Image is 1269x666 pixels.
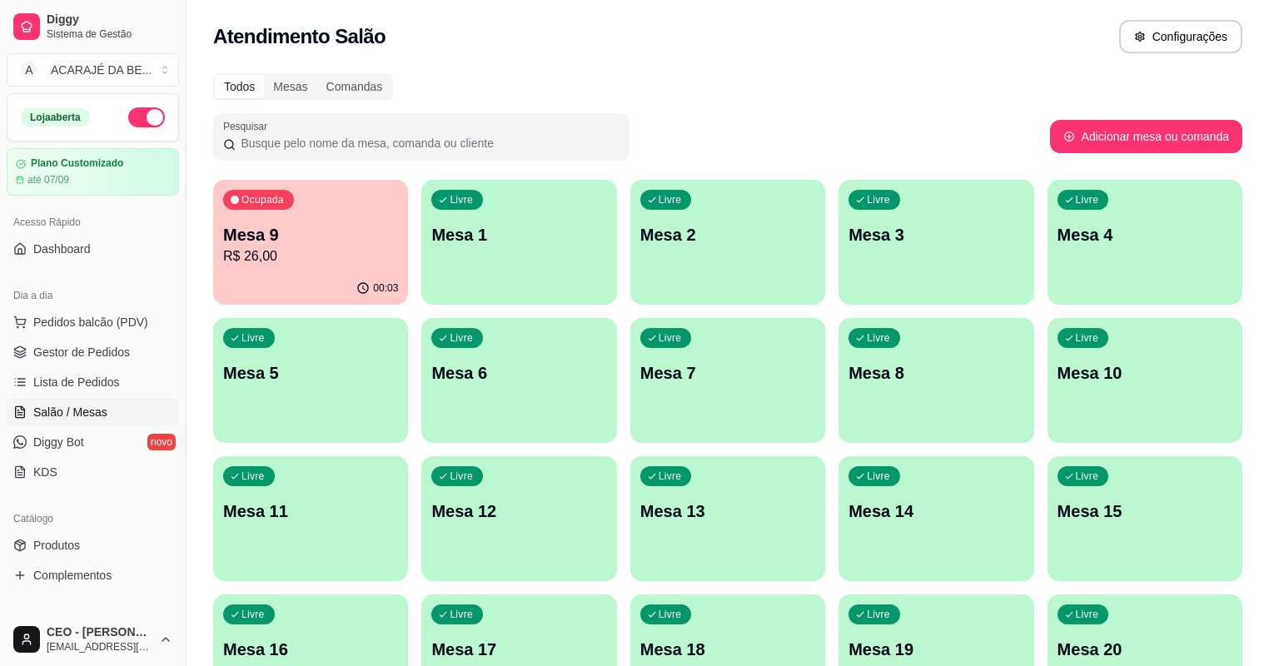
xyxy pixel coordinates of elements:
[1050,120,1242,153] button: Adicionar mesa ou comanda
[7,282,179,309] div: Dia a dia
[867,331,890,345] p: Livre
[47,640,152,654] span: [EMAIL_ADDRESS][DOMAIN_NAME]
[223,119,273,133] label: Pesquisar
[223,499,398,523] p: Mesa 11
[1048,318,1242,443] button: LivreMesa 10
[7,148,179,196] a: Plano Customizadoaté 07/09
[241,193,284,206] p: Ocupada
[215,75,264,98] div: Todos
[421,456,616,581] button: LivreMesa 12
[450,608,473,621] p: Livre
[213,318,408,443] button: LivreMesa 5
[7,505,179,532] div: Catálogo
[431,638,606,661] p: Mesa 17
[236,135,620,152] input: Pesquisar
[659,331,682,345] p: Livre
[264,75,316,98] div: Mesas
[317,75,392,98] div: Comandas
[223,246,398,266] p: R$ 26,00
[431,361,606,385] p: Mesa 6
[7,369,179,395] a: Lista de Pedidos
[47,12,172,27] span: Diggy
[21,108,90,127] div: Loja aberta
[1076,470,1099,483] p: Livre
[848,223,1023,246] p: Mesa 3
[373,281,398,295] p: 00:03
[33,314,148,331] span: Pedidos balcão (PDV)
[7,53,179,87] button: Select a team
[241,470,265,483] p: Livre
[7,209,179,236] div: Acesso Rápido
[47,27,172,41] span: Sistema de Gestão
[640,499,815,523] p: Mesa 13
[1076,331,1099,345] p: Livre
[7,7,179,47] a: DiggySistema de Gestão
[640,361,815,385] p: Mesa 7
[33,567,112,584] span: Complementos
[7,399,179,425] a: Salão / Mesas
[630,180,825,305] button: LivreMesa 2
[241,608,265,621] p: Livre
[33,344,130,360] span: Gestor de Pedidos
[1048,456,1242,581] button: LivreMesa 15
[839,180,1033,305] button: LivreMesa 3
[839,456,1033,581] button: LivreMesa 14
[640,638,815,661] p: Mesa 18
[223,223,398,246] p: Mesa 9
[33,241,91,257] span: Dashboard
[659,608,682,621] p: Livre
[630,318,825,443] button: LivreMesa 7
[659,193,682,206] p: Livre
[21,62,37,78] span: A
[421,180,616,305] button: LivreMesa 1
[7,339,179,365] a: Gestor de Pedidos
[33,434,84,450] span: Diggy Bot
[848,361,1023,385] p: Mesa 8
[630,456,825,581] button: LivreMesa 13
[1057,223,1232,246] p: Mesa 4
[7,562,179,589] a: Complementos
[1119,20,1242,53] button: Configurações
[223,361,398,385] p: Mesa 5
[33,537,80,554] span: Produtos
[848,499,1023,523] p: Mesa 14
[1057,499,1232,523] p: Mesa 15
[7,459,179,485] a: KDS
[450,331,473,345] p: Livre
[31,157,123,170] article: Plano Customizado
[867,608,890,621] p: Livre
[867,193,890,206] p: Livre
[213,456,408,581] button: LivreMesa 11
[450,470,473,483] p: Livre
[128,107,165,127] button: Alterar Status
[27,173,69,186] article: até 07/09
[51,62,152,78] div: ACARAJÉ DA BE ...
[431,223,606,246] p: Mesa 1
[640,223,815,246] p: Mesa 2
[659,470,682,483] p: Livre
[213,23,386,50] h2: Atendimento Salão
[47,625,152,640] span: CEO - [PERSON_NAME]
[867,470,890,483] p: Livre
[241,331,265,345] p: Livre
[7,619,179,659] button: CEO - [PERSON_NAME][EMAIL_ADDRESS][DOMAIN_NAME]
[1057,638,1232,661] p: Mesa 20
[1057,361,1232,385] p: Mesa 10
[431,499,606,523] p: Mesa 12
[421,318,616,443] button: LivreMesa 6
[7,429,179,455] a: Diggy Botnovo
[33,404,107,420] span: Salão / Mesas
[1076,193,1099,206] p: Livre
[450,193,473,206] p: Livre
[1076,608,1099,621] p: Livre
[213,180,408,305] button: OcupadaMesa 9R$ 26,0000:03
[33,374,120,390] span: Lista de Pedidos
[1048,180,1242,305] button: LivreMesa 4
[223,638,398,661] p: Mesa 16
[7,309,179,335] button: Pedidos balcão (PDV)
[848,638,1023,661] p: Mesa 19
[7,532,179,559] a: Produtos
[7,236,179,262] a: Dashboard
[33,464,57,480] span: KDS
[839,318,1033,443] button: LivreMesa 8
